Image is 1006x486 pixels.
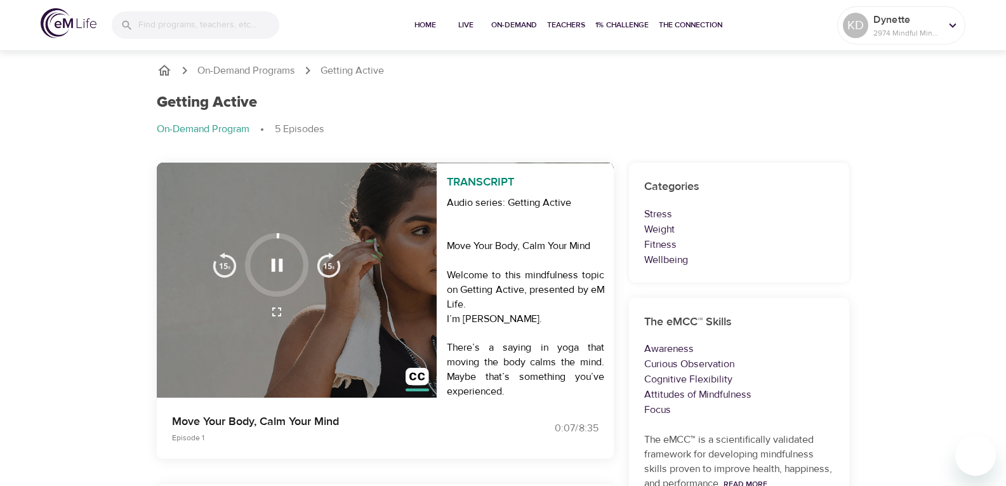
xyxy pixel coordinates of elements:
img: logo [41,8,96,38]
p: Wellbeing [644,252,835,267]
p: Stress [644,206,835,222]
span: 1% Challenge [595,18,649,32]
span: The Connection [659,18,722,32]
img: 15s_prev.svg [212,252,237,278]
h6: Categories [644,178,835,196]
p: Dynette [873,12,941,27]
h1: Getting Active [157,93,257,112]
a: On-Demand Programs [197,64,295,78]
p: 5 Episodes [275,122,324,137]
p: Awareness [644,341,835,356]
iframe: Button to launch messaging window [955,435,996,476]
h6: The eMCC™ Skills [644,313,835,332]
div: 0:07 / 8:35 [503,421,599,436]
p: Attitudes of Mindfulness [644,387,835,402]
button: Transcript/Closed Captions (c) [398,360,437,399]
span: On-Demand [491,18,537,32]
p: Curious Observation [644,356,835,372]
div: KD [843,13,868,38]
p: Weight [644,222,835,237]
p: Getting Active [321,64,384,78]
p: 2974 Mindful Minutes [873,27,941,39]
input: Find programs, teachers, etc... [138,11,279,39]
span: Live [451,18,481,32]
p: Move Your Body, Calm Your Mind [172,413,488,430]
nav: breadcrumb [157,122,850,137]
p: Episode 1 [172,432,488,443]
p: Transcript [437,163,614,191]
img: close_caption.svg [406,368,429,391]
nav: breadcrumb [157,63,850,78]
p: Focus [644,402,835,417]
span: Teachers [547,18,585,32]
p: On-Demand Program [157,122,249,137]
span: Home [410,18,440,32]
p: Fitness [644,237,835,252]
p: Cognitive Flexibility [644,372,835,387]
img: 15s_next.svg [316,252,341,278]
